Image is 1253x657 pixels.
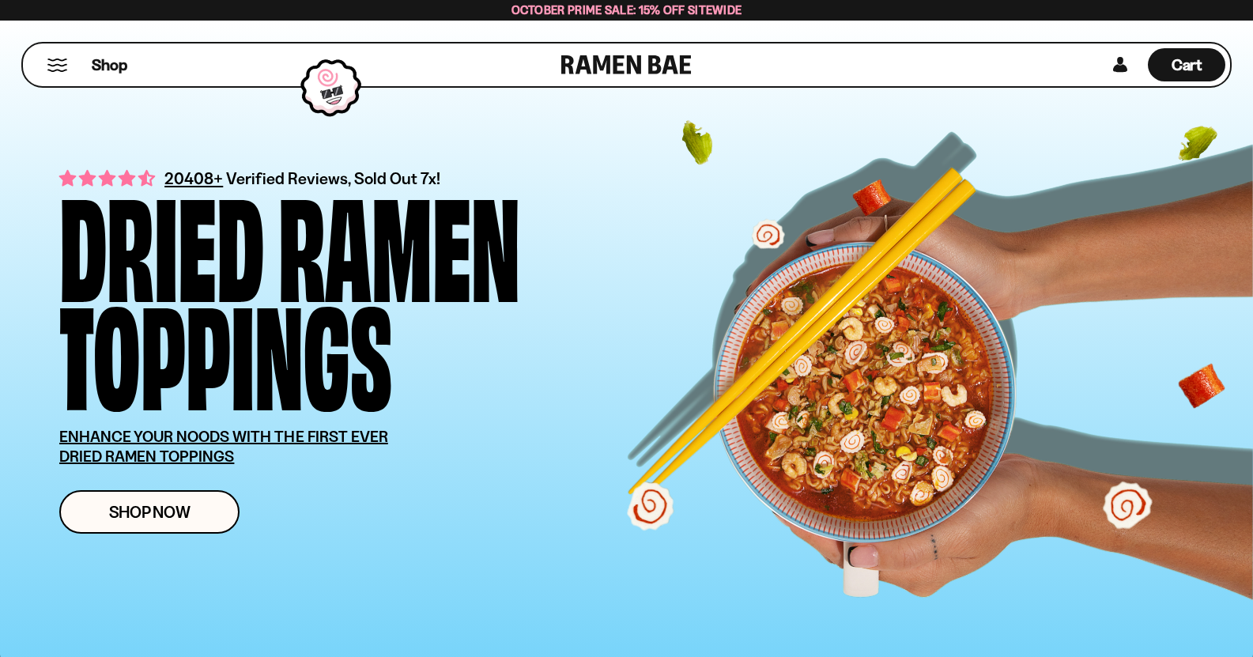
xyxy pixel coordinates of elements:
[59,187,264,295] div: Dried
[511,2,742,17] span: October Prime Sale: 15% off Sitewide
[92,55,127,76] span: Shop
[278,187,520,295] div: Ramen
[1148,43,1225,86] div: Cart
[59,490,240,534] a: Shop Now
[1172,55,1202,74] span: Cart
[92,48,127,81] a: Shop
[59,427,388,466] u: ENHANCE YOUR NOODS WITH THE FIRST EVER DRIED RAMEN TOPPINGS
[47,59,68,72] button: Mobile Menu Trigger
[59,295,392,403] div: Toppings
[109,504,191,520] span: Shop Now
